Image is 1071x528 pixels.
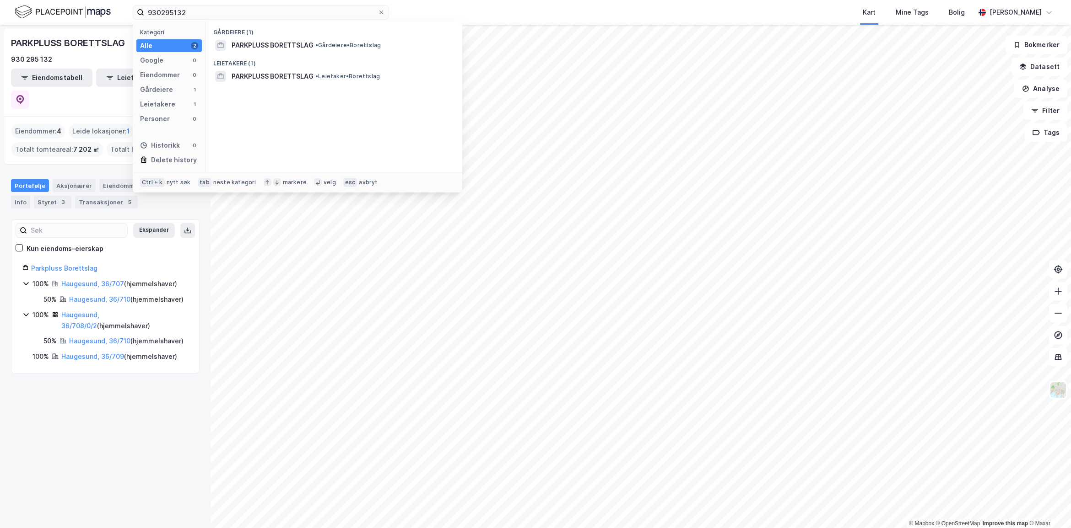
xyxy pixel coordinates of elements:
[43,336,57,347] div: 50%
[11,36,127,50] div: PARKPLUSS BORETTSLAG
[140,178,165,187] div: Ctrl + k
[61,311,99,330] a: Haugesund, 36/708/0/2
[1025,484,1071,528] div: Kontrollprogram for chat
[144,5,378,19] input: Søk på adresse, matrikkel, gårdeiere, leietakere eller personer
[896,7,929,18] div: Mine Tags
[140,69,180,80] div: Eiendommer
[191,57,198,64] div: 0
[983,520,1028,527] a: Improve this map
[125,197,134,207] div: 5
[140,40,152,51] div: Alle
[191,142,198,149] div: 0
[191,71,198,79] div: 0
[32,278,49,289] div: 100%
[936,520,980,527] a: OpenStreetMap
[27,224,127,237] input: Søk
[1023,101,1067,120] button: Filter
[1011,58,1067,76] button: Datasett
[43,294,57,305] div: 50%
[1014,80,1067,98] button: Analyse
[213,179,256,186] div: neste kategori
[133,223,175,238] button: Ekspander
[191,42,198,49] div: 2
[11,54,52,65] div: 930 295 132
[61,309,188,331] div: ( hjemmelshaver )
[191,101,198,108] div: 1
[151,155,197,165] div: Delete history
[57,126,61,137] span: 4
[1025,484,1071,528] iframe: Chat Widget
[32,309,49,320] div: 100%
[315,73,318,80] span: •
[909,520,934,527] a: Mapbox
[232,71,314,82] span: PARKPLUSS BORETTSLAG
[140,113,170,124] div: Personer
[315,73,380,80] span: Leietaker • Borettslag
[990,7,1042,18] div: [PERSON_NAME]
[32,351,49,362] div: 100%
[11,179,49,192] div: Portefølje
[69,294,184,305] div: ( hjemmelshaver )
[59,197,68,207] div: 3
[1006,36,1067,54] button: Bokmerker
[107,142,197,157] div: Totalt byggareal :
[140,84,173,95] div: Gårdeiere
[140,140,180,151] div: Historikk
[34,196,71,208] div: Styret
[1025,123,1067,142] button: Tags
[127,126,130,137] span: 1
[315,42,381,49] span: Gårdeiere • Borettslag
[343,178,357,187] div: esc
[11,69,92,87] button: Eiendomstabell
[324,179,336,186] div: velg
[31,264,97,272] a: Parkpluss Borettslag
[359,179,378,186] div: avbryt
[61,351,177,362] div: ( hjemmelshaver )
[15,4,111,20] img: logo.f888ab2527a4732fd821a326f86c7f29.svg
[191,86,198,93] div: 1
[75,196,138,208] div: Transaksjoner
[863,7,876,18] div: Kart
[140,29,202,36] div: Kategori
[69,295,130,303] a: Haugesund, 36/710
[99,179,156,192] div: Eiendommer
[73,144,99,155] span: 7 202 ㎡
[69,124,134,139] div: Leide lokasjoner :
[11,124,65,139] div: Eiendommer :
[61,352,124,360] a: Haugesund, 36/709
[11,196,30,208] div: Info
[69,337,130,345] a: Haugesund, 36/710
[232,40,314,51] span: PARKPLUSS BORETTSLAG
[1049,381,1067,399] img: Z
[949,7,965,18] div: Bolig
[11,142,103,157] div: Totalt tomteareal :
[61,280,124,288] a: Haugesund, 36/707
[198,178,211,187] div: tab
[140,55,163,66] div: Google
[96,69,178,87] button: Leietakertabell
[315,42,318,48] span: •
[27,243,103,254] div: Kun eiendoms-eierskap
[283,179,307,186] div: markere
[61,278,177,289] div: ( hjemmelshaver )
[206,53,462,69] div: Leietakere (1)
[53,179,96,192] div: Aksjonærer
[69,336,184,347] div: ( hjemmelshaver )
[140,99,175,110] div: Leietakere
[206,21,462,38] div: Gårdeiere (1)
[191,115,198,123] div: 0
[167,179,191,186] div: nytt søk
